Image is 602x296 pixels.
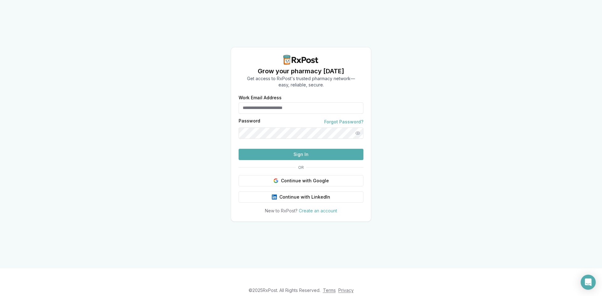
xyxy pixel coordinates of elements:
img: RxPost Logo [281,55,321,65]
span: New to RxPost? [265,208,298,213]
div: Open Intercom Messenger [581,275,596,290]
img: LinkedIn [272,195,277,200]
button: Continue with Google [239,175,363,186]
label: Work Email Address [239,96,363,100]
h1: Grow your pharmacy [DATE] [247,67,355,75]
span: OR [296,165,306,170]
a: Forgot Password? [324,119,363,125]
a: Create an account [299,208,337,213]
label: Password [239,119,260,125]
a: Privacy [338,288,354,293]
button: Show password [352,127,363,139]
button: Continue with LinkedIn [239,191,363,203]
button: Sign In [239,149,363,160]
p: Get access to RxPost's trusted pharmacy network— easy, reliable, secure. [247,75,355,88]
img: Google [273,178,278,183]
a: Terms [323,288,336,293]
